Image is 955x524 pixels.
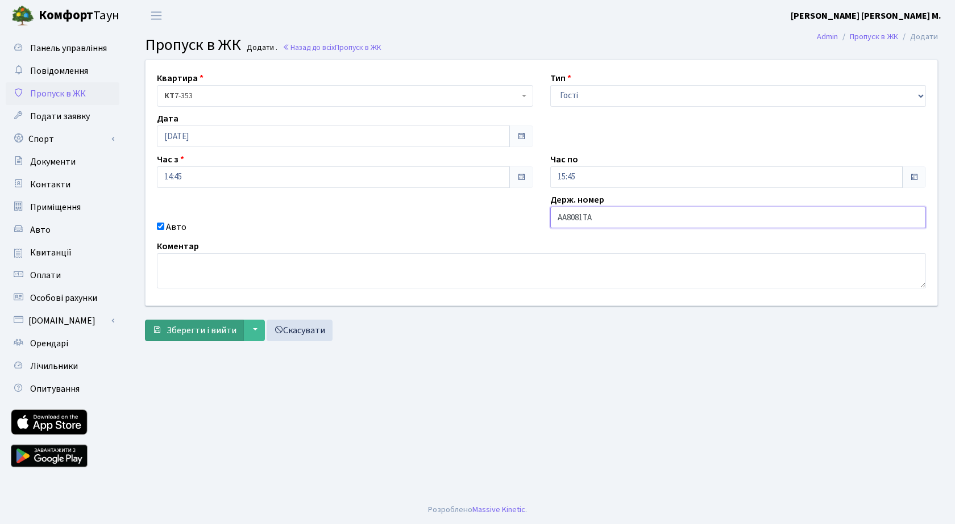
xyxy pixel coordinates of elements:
[800,25,955,49] nav: breadcrumb
[6,355,119,378] a: Лічильники
[145,33,241,56] span: Пропуск в ЖК
[30,246,72,259] span: Квитанції
[157,153,184,166] label: Час з
[30,269,61,282] span: Оплати
[30,201,81,213] span: Приміщення
[142,6,171,25] button: Переключити навігацію
[157,85,533,107] span: <b>КТ</b>&nbsp;&nbsp;&nbsp;&nbsp;7-353
[335,42,381,53] span: Пропуск в ЖК
[817,31,838,43] a: Admin
[30,178,70,191] span: Контакти
[898,31,938,43] li: Додати
[30,65,88,77] span: Повідомлення
[6,60,119,82] a: Повідомлення
[30,224,51,236] span: Авто
[30,383,80,395] span: Опитування
[550,207,927,228] input: AA0001AA
[6,173,119,196] a: Контакти
[30,360,78,372] span: Лічильники
[6,241,119,264] a: Квитанції
[6,150,119,173] a: Документи
[791,9,941,23] a: [PERSON_NAME] [PERSON_NAME] М.
[6,287,119,309] a: Особові рахунки
[30,292,97,304] span: Особові рахунки
[6,105,119,128] a: Подати заявку
[283,42,381,53] a: Назад до всіхПропуск в ЖК
[164,90,519,102] span: <b>КТ</b>&nbsp;&nbsp;&nbsp;&nbsp;7-353
[157,72,204,85] label: Квартира
[850,31,898,43] a: Пропуск в ЖК
[428,504,527,516] div: Розроблено .
[6,378,119,400] a: Опитування
[166,220,186,234] label: Авто
[6,82,119,105] a: Пропуск в ЖК
[30,110,90,123] span: Подати заявку
[267,320,333,341] a: Скасувати
[157,112,178,125] label: Дата
[472,504,525,515] a: Massive Kinetic
[244,43,277,53] small: Додати .
[30,87,86,100] span: Пропуск в ЖК
[6,128,119,150] a: Спорт
[167,324,236,337] span: Зберегти і вийти
[39,6,93,24] b: Комфорт
[145,320,244,341] button: Зберегти і вийти
[164,90,175,102] b: КТ
[30,337,68,350] span: Орендарі
[6,264,119,287] a: Оплати
[39,6,119,26] span: Таун
[6,196,119,219] a: Приміщення
[791,10,941,22] b: [PERSON_NAME] [PERSON_NAME] М.
[6,37,119,60] a: Панель управління
[30,156,76,168] span: Документи
[6,219,119,241] a: Авто
[6,332,119,355] a: Орендарі
[157,240,199,253] label: Коментар
[30,42,107,55] span: Панель управління
[550,72,571,85] label: Тип
[11,5,34,27] img: logo.png
[550,193,604,207] label: Держ. номер
[6,309,119,332] a: [DOMAIN_NAME]
[550,153,578,166] label: Час по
